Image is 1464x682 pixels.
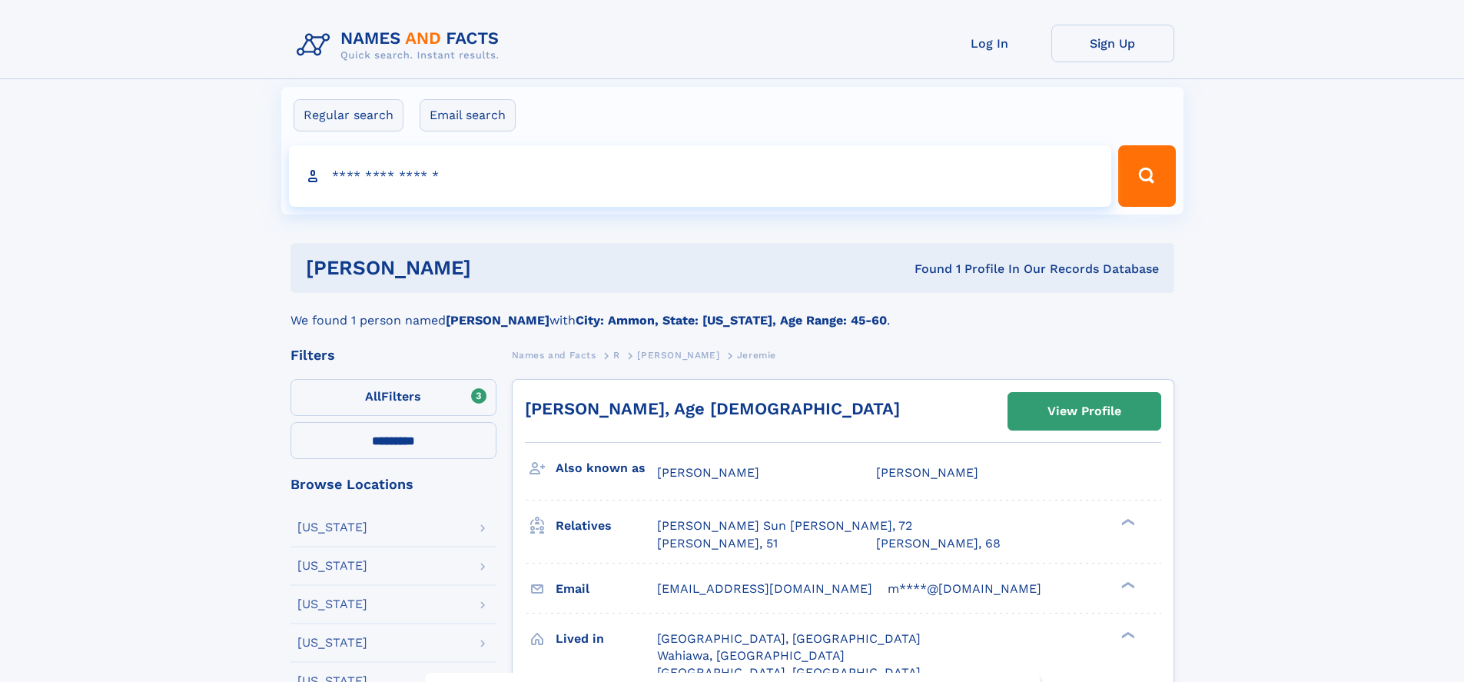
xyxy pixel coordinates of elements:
a: [PERSON_NAME] [637,345,719,364]
h3: Also known as [556,455,657,481]
b: City: Ammon, State: [US_STATE], Age Range: 45-60 [576,313,887,328]
span: Wahiawa, [GEOGRAPHIC_DATA] [657,648,845,663]
div: ❯ [1117,630,1136,640]
div: [US_STATE] [297,521,367,534]
label: Email search [420,99,516,131]
a: Names and Facts [512,345,596,364]
span: [PERSON_NAME] [637,350,719,361]
span: [PERSON_NAME] [657,465,759,480]
div: [US_STATE] [297,637,367,649]
a: [PERSON_NAME], 68 [876,535,1001,552]
img: Logo Names and Facts [290,25,512,66]
a: [PERSON_NAME], Age [DEMOGRAPHIC_DATA] [525,399,900,418]
b: [PERSON_NAME] [446,313,549,328]
div: We found 1 person named with . [290,293,1174,330]
span: [GEOGRAPHIC_DATA], [GEOGRAPHIC_DATA] [657,631,921,646]
h3: Lived in [556,626,657,652]
a: Log In [928,25,1051,62]
a: R [613,345,620,364]
a: Sign Up [1051,25,1174,62]
div: [US_STATE] [297,560,367,572]
span: [EMAIL_ADDRESS][DOMAIN_NAME] [657,581,872,596]
div: Browse Locations [290,477,496,491]
h1: [PERSON_NAME] [306,258,693,278]
button: Search Button [1118,145,1175,207]
div: [US_STATE] [297,598,367,610]
span: [GEOGRAPHIC_DATA], [GEOGRAPHIC_DATA] [657,665,921,680]
input: search input [289,145,1112,207]
label: Regular search [294,99,403,131]
a: View Profile [1008,393,1160,430]
h3: Email [556,576,657,602]
a: [PERSON_NAME], 51 [657,535,778,552]
a: [PERSON_NAME] Sun [PERSON_NAME], 72 [657,517,912,534]
span: Jeremie [737,350,776,361]
div: ❯ [1117,580,1136,590]
h3: Relatives [556,513,657,539]
label: Filters [290,379,496,416]
span: [PERSON_NAME] [876,465,978,480]
div: Found 1 Profile In Our Records Database [692,261,1159,278]
div: Filters [290,348,496,362]
span: R [613,350,620,361]
div: ❯ [1117,517,1136,527]
span: All [365,389,381,404]
div: View Profile [1047,394,1121,429]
